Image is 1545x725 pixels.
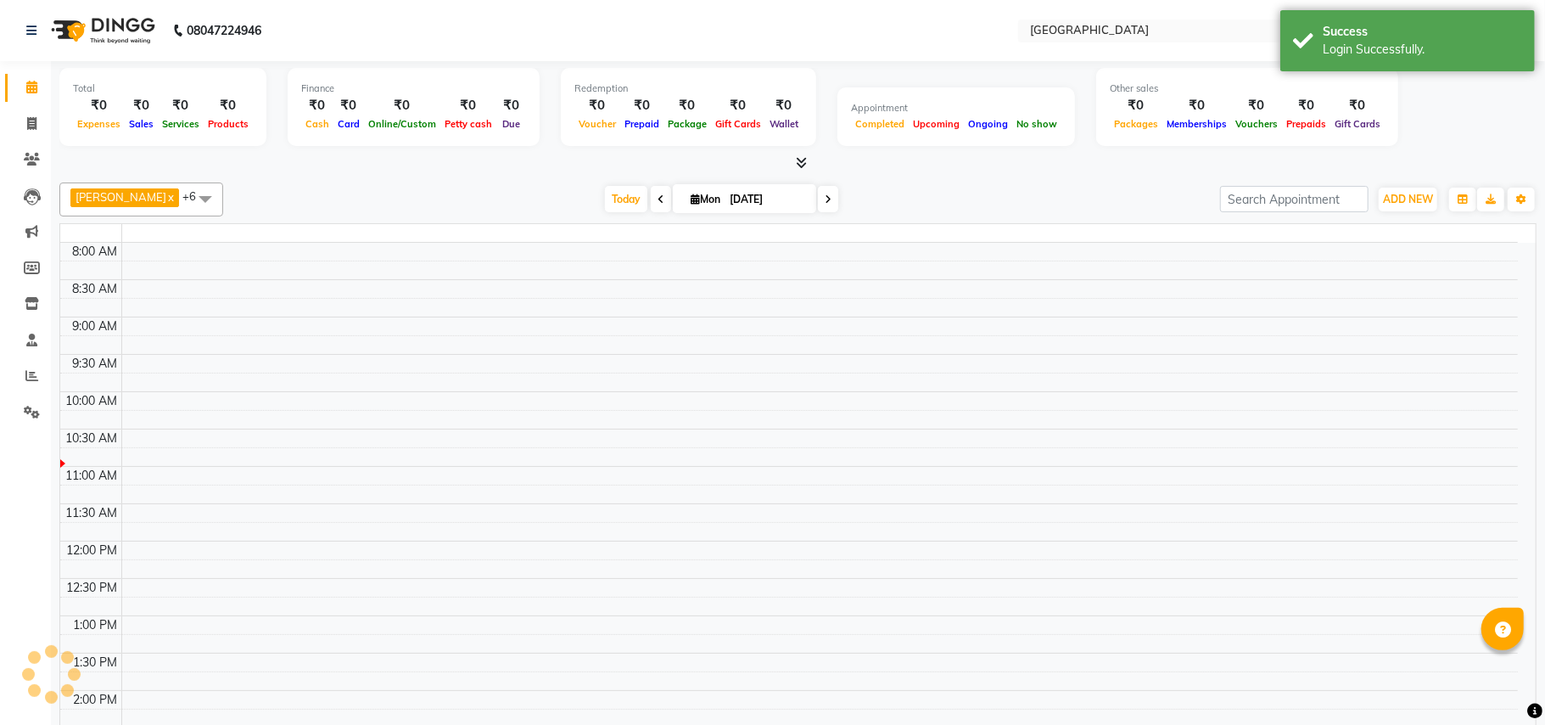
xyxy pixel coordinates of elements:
[663,96,711,115] div: ₹0
[1323,23,1522,41] div: Success
[498,118,524,130] span: Due
[204,118,253,130] span: Products
[496,96,526,115] div: ₹0
[63,430,121,447] div: 10:30 AM
[620,96,663,115] div: ₹0
[440,118,496,130] span: Petty cash
[63,467,121,485] div: 11:00 AM
[1330,96,1385,115] div: ₹0
[711,118,765,130] span: Gift Cards
[1012,118,1061,130] span: No show
[663,118,711,130] span: Package
[70,280,121,298] div: 8:30 AM
[1110,96,1162,115] div: ₹0
[158,96,204,115] div: ₹0
[70,654,121,672] div: 1:30 PM
[1231,118,1282,130] span: Vouchers
[964,118,1012,130] span: Ongoing
[125,118,158,130] span: Sales
[301,81,526,96] div: Finance
[166,190,174,204] a: x
[70,616,121,634] div: 1:00 PM
[364,96,440,115] div: ₹0
[301,96,333,115] div: ₹0
[63,392,121,410] div: 10:00 AM
[70,691,121,709] div: 2:00 PM
[909,118,964,130] span: Upcoming
[63,504,121,522] div: 11:30 AM
[301,118,333,130] span: Cash
[1110,81,1385,96] div: Other sales
[1220,186,1369,212] input: Search Appointment
[1383,193,1433,205] span: ADD NEW
[64,542,121,559] div: 12:00 PM
[333,96,364,115] div: ₹0
[73,81,253,96] div: Total
[1282,96,1330,115] div: ₹0
[1162,96,1231,115] div: ₹0
[1162,118,1231,130] span: Memberships
[158,118,204,130] span: Services
[1282,118,1330,130] span: Prepaids
[73,96,125,115] div: ₹0
[1231,96,1282,115] div: ₹0
[765,118,803,130] span: Wallet
[76,190,166,204] span: [PERSON_NAME]
[440,96,496,115] div: ₹0
[620,118,663,130] span: Prepaid
[64,579,121,597] div: 12:30 PM
[187,7,261,54] b: 08047224946
[765,96,803,115] div: ₹0
[574,96,620,115] div: ₹0
[204,96,253,115] div: ₹0
[725,187,809,212] input: 2025-09-01
[70,318,121,335] div: 9:00 AM
[125,96,158,115] div: ₹0
[1323,41,1522,59] div: Login Successfully.
[333,118,364,130] span: Card
[73,118,125,130] span: Expenses
[1330,118,1385,130] span: Gift Cards
[574,81,803,96] div: Redemption
[1379,188,1437,211] button: ADD NEW
[1110,118,1162,130] span: Packages
[182,189,209,203] span: +6
[364,118,440,130] span: Online/Custom
[686,193,725,205] span: Mon
[605,186,647,212] span: Today
[711,96,765,115] div: ₹0
[43,7,160,54] img: logo
[574,118,620,130] span: Voucher
[70,355,121,373] div: 9:30 AM
[851,101,1061,115] div: Appointment
[70,243,121,261] div: 8:00 AM
[851,118,909,130] span: Completed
